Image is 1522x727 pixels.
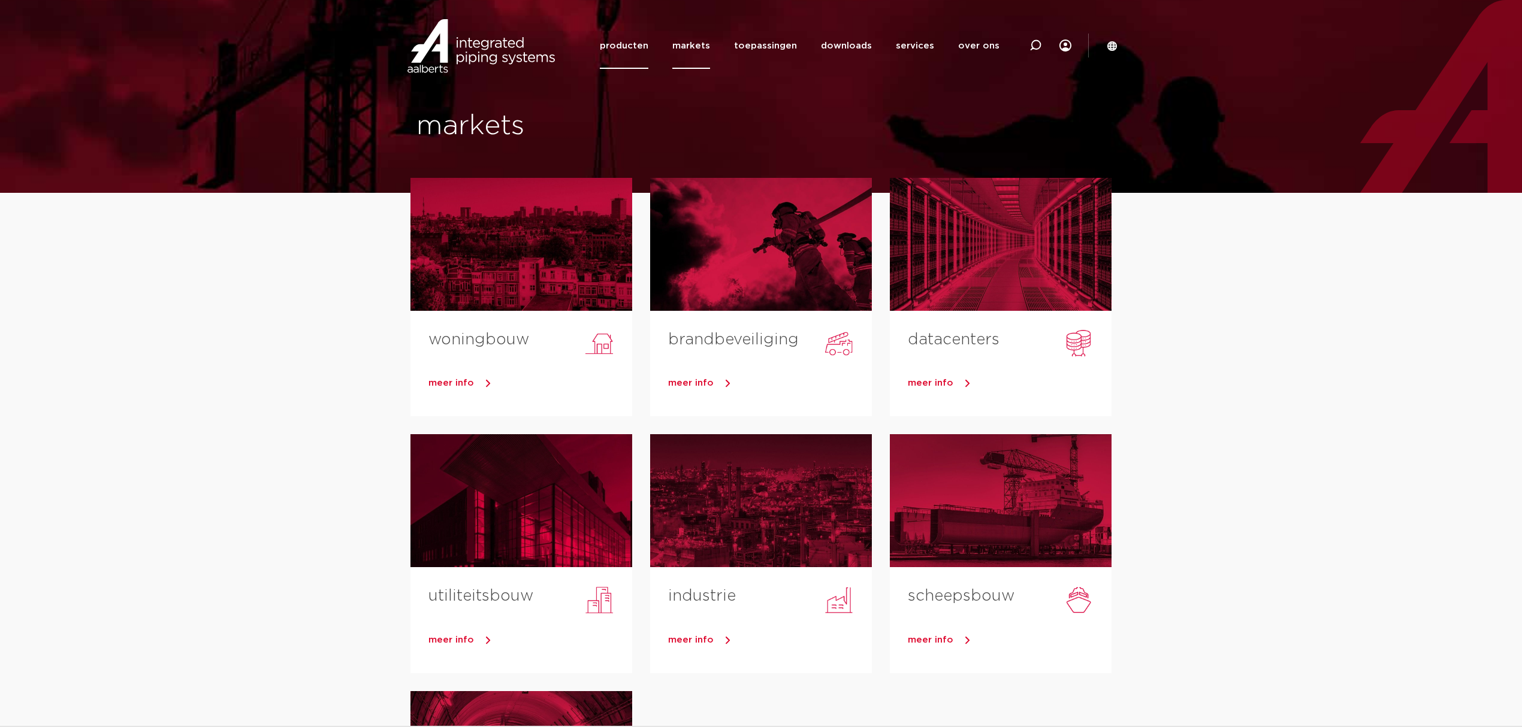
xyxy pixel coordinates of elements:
[908,332,999,347] a: datacenters
[672,23,710,69] a: markets
[428,374,632,392] a: meer info
[416,107,755,146] h1: markets
[668,378,714,387] span: meer info
[428,588,533,604] a: utiliteitsbouw
[734,23,797,69] a: toepassingen
[908,631,1112,649] a: meer info
[908,588,1014,604] a: scheepsbouw
[668,631,872,649] a: meer info
[908,374,1112,392] a: meer info
[668,332,799,347] a: brandbeveiliging
[908,635,953,644] span: meer info
[428,332,529,347] a: woningbouw
[668,374,872,392] a: meer info
[428,635,474,644] span: meer info
[908,378,953,387] span: meer info
[600,23,999,69] nav: Menu
[821,23,872,69] a: downloads
[668,635,714,644] span: meer info
[896,23,934,69] a: services
[428,631,632,649] a: meer info
[958,23,999,69] a: over ons
[600,23,648,69] a: producten
[428,378,474,387] span: meer info
[668,588,736,604] a: industrie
